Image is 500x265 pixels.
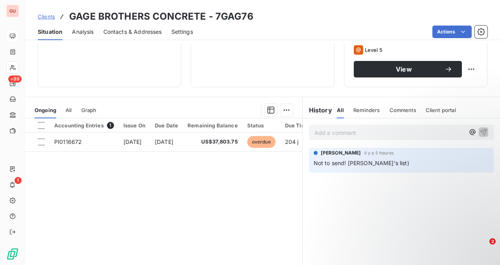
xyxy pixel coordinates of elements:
button: Actions [432,26,472,38]
div: GU [6,5,19,17]
div: Status [247,122,276,129]
span: 2 [489,238,496,245]
span: Client portal [426,107,456,113]
a: Clients [38,13,55,20]
iframe: Intercom live chat [473,238,492,257]
span: Situation [38,28,63,36]
button: View [354,61,462,77]
span: +99 [8,75,22,83]
div: Due Time [285,122,317,129]
span: [DATE] [123,138,142,145]
span: 204 j [285,138,299,145]
span: [DATE] [155,138,173,145]
span: overdue [247,136,276,148]
span: All [66,107,72,113]
div: Due Date [155,122,178,129]
span: Analysis [72,28,94,36]
div: Issue On [123,122,145,129]
span: 1 [15,177,22,184]
span: 1 [107,122,114,129]
iframe: Intercom notifications message [343,189,500,244]
span: US$37,803.75 [187,138,238,146]
div: Remaining Balance [187,122,238,129]
span: il y a 5 heures [364,151,394,155]
span: Contacts & Addresses [103,28,162,36]
span: Comments [390,107,416,113]
span: Reminders [353,107,380,113]
span: Settings [171,28,193,36]
span: Level 5 [365,47,382,53]
span: [PERSON_NAME] [321,149,361,156]
span: All [337,107,344,113]
span: Graph [81,107,97,113]
h3: GAGE BROTHERS CONCRETE - 7GAG76 [69,9,254,24]
img: Logo LeanPay [6,248,19,260]
span: Ongoing [35,107,56,113]
div: Accounting Entries [54,122,114,129]
span: Not to send! [PERSON_NAME]'s list) [314,160,409,166]
span: View [363,66,445,72]
span: PI0116672 [54,138,82,145]
h6: History [303,105,332,115]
